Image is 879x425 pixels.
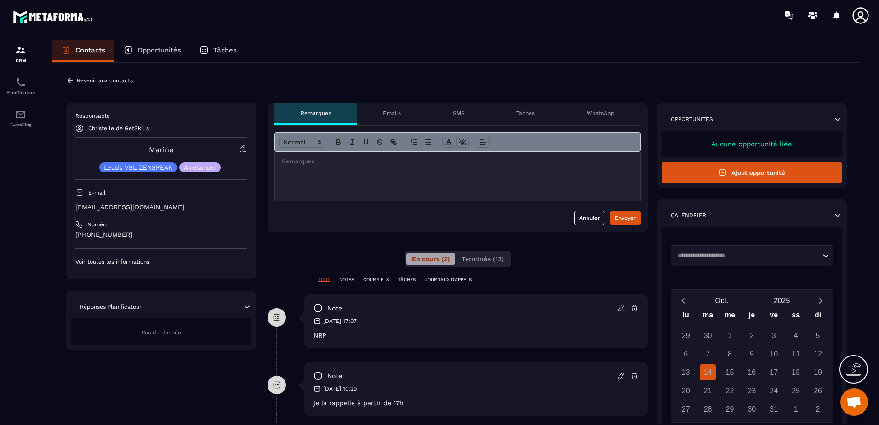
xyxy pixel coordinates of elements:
[142,329,181,336] span: Pas de donnée
[75,46,105,54] p: Contacts
[812,294,829,307] button: Next month
[810,383,826,399] div: 26
[88,125,149,132] p: Christelle de GetSkills
[456,253,509,265] button: Terminés (12)
[700,383,716,399] div: 21
[2,102,39,134] a: emailemailE-mailing
[752,293,812,309] button: Open years overlay
[75,258,247,265] p: Voir toutes les informations
[785,309,807,325] div: sa
[722,327,738,344] div: 1
[700,401,716,417] div: 28
[722,364,738,380] div: 15
[744,383,760,399] div: 23
[52,40,114,62] a: Contacts
[15,45,26,56] img: formation
[2,122,39,127] p: E-mailing
[137,46,181,54] p: Opportunités
[75,112,247,120] p: Responsable
[671,245,833,266] div: Search for option
[678,364,694,380] div: 13
[574,211,605,225] button: Annuler
[213,46,237,54] p: Tâches
[327,372,342,380] p: note
[398,276,416,283] p: TÂCHES
[678,327,694,344] div: 29
[2,90,39,95] p: Planificateur
[114,40,190,62] a: Opportunités
[671,212,706,219] p: Calendrier
[744,401,760,417] div: 30
[15,109,26,120] img: email
[700,364,716,380] div: 14
[383,109,401,117] p: Emails
[80,303,142,310] p: Réponses Planificateur
[671,115,713,123] p: Opportunités
[766,346,782,362] div: 10
[766,364,782,380] div: 17
[184,164,216,171] p: A relancer
[149,145,173,154] a: Marine
[741,309,763,325] div: je
[788,364,804,380] div: 18
[75,230,247,239] p: [PHONE_NUMBER]
[810,364,826,380] div: 19
[678,346,694,362] div: 6
[744,364,760,380] div: 16
[810,327,826,344] div: 5
[425,276,472,283] p: JOURNAUX D'APPELS
[810,401,826,417] div: 2
[766,401,782,417] div: 31
[674,251,820,260] input: Search for option
[722,346,738,362] div: 8
[13,8,96,25] img: logo
[314,399,639,407] p: je la rappelle à partir de 17h
[516,109,535,117] p: Tâches
[700,346,716,362] div: 7
[323,317,357,325] p: [DATE] 17:07
[719,309,741,325] div: me
[675,327,829,417] div: Calendar days
[318,276,330,283] p: TOUT
[678,401,694,417] div: 27
[788,346,804,362] div: 11
[692,293,752,309] button: Open months overlay
[87,221,108,228] p: Numéro
[675,309,829,417] div: Calendar wrapper
[339,276,354,283] p: NOTES
[15,77,26,88] img: scheduler
[678,383,694,399] div: 20
[301,109,331,117] p: Remarques
[323,385,357,392] p: [DATE] 10:29
[810,346,826,362] div: 12
[744,327,760,344] div: 2
[700,327,716,344] div: 30
[671,140,833,148] p: Aucune opportunité liée
[788,401,804,417] div: 1
[587,109,615,117] p: WhatsApp
[615,213,636,223] div: Envoyer
[675,309,697,325] div: lu
[766,383,782,399] div: 24
[763,309,785,325] div: ve
[744,346,760,362] div: 9
[722,401,738,417] div: 29
[190,40,246,62] a: Tâches
[675,294,692,307] button: Previous month
[406,253,455,265] button: En cours (2)
[462,255,504,263] span: Terminés (12)
[2,38,39,70] a: formationformationCRM
[2,70,39,102] a: schedulerschedulerPlanificateur
[788,327,804,344] div: 4
[412,255,450,263] span: En cours (2)
[766,327,782,344] div: 3
[662,162,842,183] button: Ajout opportunité
[807,309,829,325] div: di
[104,164,172,171] p: Leads VSL ZENSPEAK
[788,383,804,399] div: 25
[363,276,389,283] p: COURRIELS
[697,309,719,325] div: ma
[453,109,465,117] p: SMS
[840,388,868,416] div: Ouvrir le chat
[327,304,342,313] p: note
